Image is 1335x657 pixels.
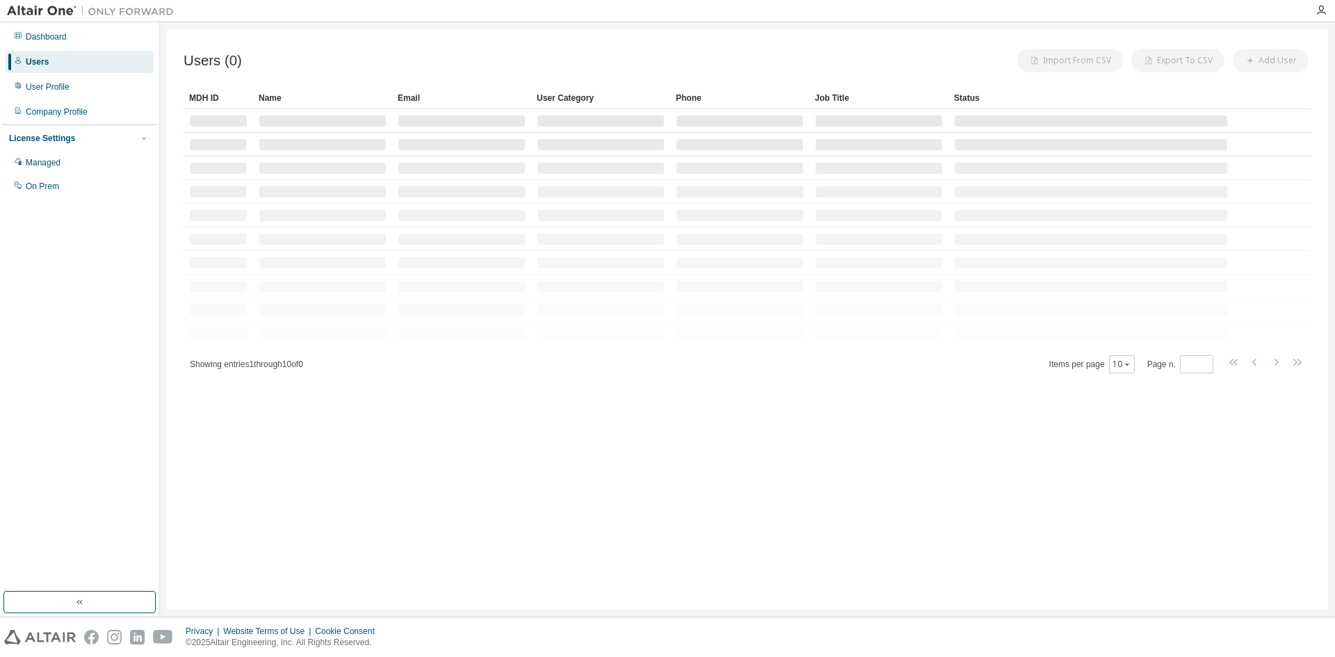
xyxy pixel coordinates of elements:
div: Job Title [815,87,943,109]
div: Company Profile [26,106,88,117]
div: License Settings [9,133,75,144]
div: Managed [26,157,60,168]
span: Showing entries 1 through 10 of 0 [190,359,303,369]
img: facebook.svg [84,630,99,644]
button: Import From CSV [1017,49,1123,72]
img: altair_logo.svg [4,630,76,644]
img: instagram.svg [107,630,122,644]
button: Add User [1233,49,1309,72]
div: Email [398,87,526,109]
button: Export To CSV [1131,49,1224,72]
div: Users [26,56,49,67]
div: Name [259,87,387,109]
div: User Profile [26,81,70,92]
div: MDH ID [189,87,248,109]
img: Altair One [7,4,181,18]
div: Privacy [186,626,223,637]
span: Users (0) [184,53,242,69]
div: On Prem [26,181,59,192]
img: linkedin.svg [130,630,145,644]
div: Cookie Consent [315,626,382,637]
div: Phone [676,87,804,109]
p: © 2025 Altair Engineering, Inc. All Rights Reserved. [186,637,383,649]
div: Dashboard [26,31,67,42]
div: Website Terms of Use [223,626,315,637]
img: youtube.svg [153,630,173,644]
span: Items per page [1049,355,1135,373]
button: 10 [1112,359,1131,370]
div: Status [954,87,1228,109]
span: Page n. [1147,355,1213,373]
div: User Category [537,87,665,109]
